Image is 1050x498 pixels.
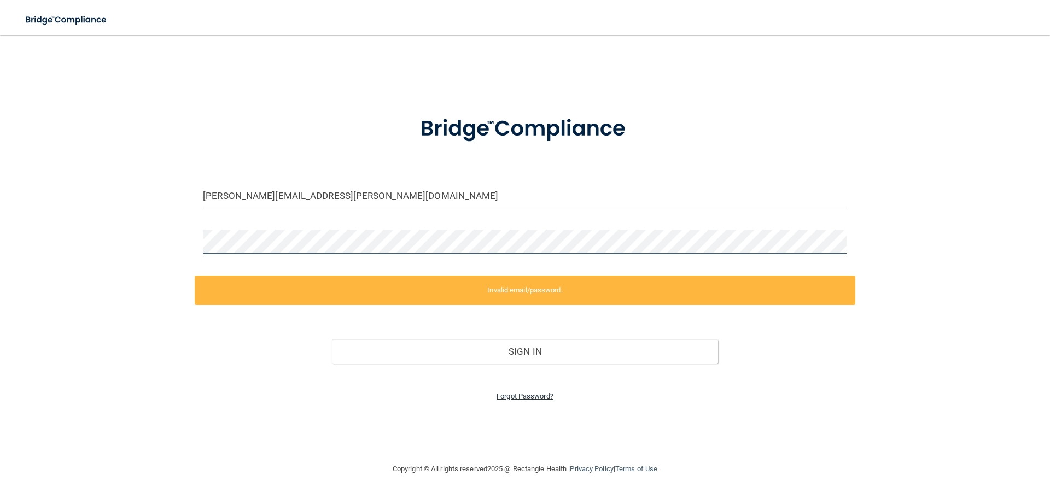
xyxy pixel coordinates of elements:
a: Forgot Password? [497,392,553,400]
a: Terms of Use [615,465,657,473]
iframe: Drift Widget Chat Controller [861,420,1037,464]
label: Invalid email/password. [195,276,855,305]
div: Copyright © All rights reserved 2025 @ Rectangle Health | | [325,452,725,487]
input: Email [203,184,847,208]
a: Privacy Policy [570,465,613,473]
button: Sign In [332,339,719,364]
img: bridge_compliance_login_screen.278c3ca4.svg [398,101,652,157]
img: bridge_compliance_login_screen.278c3ca4.svg [16,9,117,31]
